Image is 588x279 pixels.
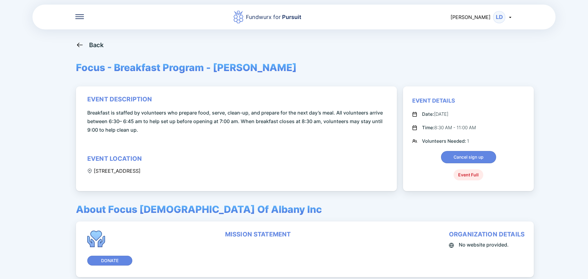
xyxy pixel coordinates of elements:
[76,62,297,74] span: Focus - Breakfast Program - [PERSON_NAME]
[449,231,525,238] div: organization details
[87,96,152,103] div: event description
[450,14,491,20] span: [PERSON_NAME]
[459,240,509,249] span: No website provided.
[225,231,291,238] div: mission statement
[246,13,301,21] div: Fundwurx for
[89,41,104,49] div: Back
[76,203,322,215] span: About Focus [DEMOGRAPHIC_DATA] Of Albany Inc
[422,124,476,131] div: 8:30 AM - 11:00 AM
[87,256,132,266] button: Donate
[87,155,142,162] div: event location
[422,125,434,130] span: Time:
[281,14,301,20] span: Pursuit
[87,108,388,134] span: Breakfast is staffed by volunteers who prepare food, serve, clean-up, and prepare for the next da...
[454,169,483,180] div: Event Full
[422,111,448,118] div: [DATE]
[493,11,505,23] div: LD
[101,258,119,264] span: Donate
[87,168,141,174] div: [STREET_ADDRESS]
[441,151,496,163] button: Cancel sign up
[422,138,469,145] div: 1
[422,138,467,144] span: Volunteers Needed:
[412,97,455,104] div: Event Details
[454,154,484,160] span: Cancel sign up
[422,111,434,117] span: Date:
